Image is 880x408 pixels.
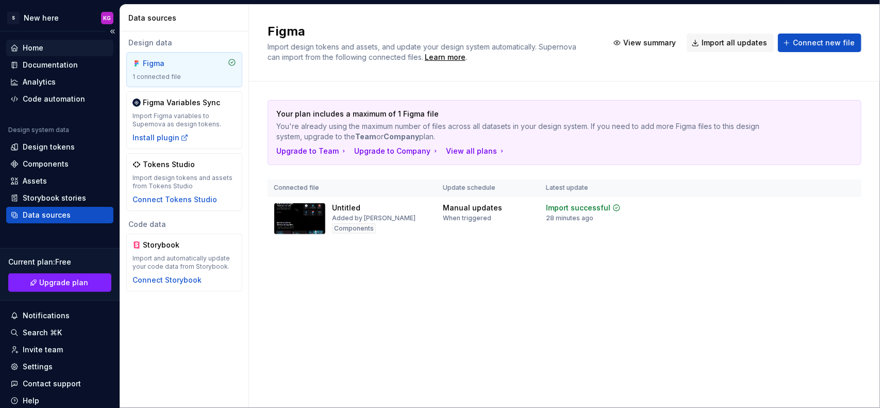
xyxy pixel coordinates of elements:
[546,203,610,213] div: Import successful
[6,358,113,375] a: Settings
[6,207,113,223] a: Data sources
[6,173,113,189] a: Assets
[6,376,113,392] button: Contact support
[6,341,113,358] a: Invite team
[143,159,195,170] div: Tokens Studio
[23,94,85,104] div: Code automation
[7,12,20,24] div: S
[126,219,242,230] div: Code data
[6,40,113,56] a: Home
[6,190,113,206] a: Storybook stories
[126,52,242,87] a: Figma1 connected file
[332,203,360,213] div: Untitled
[623,38,676,48] span: View summary
[6,91,113,107] a: Code automation
[23,345,63,355] div: Invite team
[132,73,236,81] div: 1 connected file
[446,146,506,156] button: View all plans
[443,203,502,213] div: Manual updates
[6,324,113,341] button: Search ⌘K
[23,142,75,152] div: Design tokens
[437,179,540,197] th: Update schedule
[132,194,217,205] button: Connect Tokens Studio
[778,34,861,52] button: Connect new file
[23,311,70,321] div: Notifications
[23,396,39,406] div: Help
[332,214,416,222] div: Added by [PERSON_NAME]
[332,223,376,234] div: Components
[793,38,855,48] span: Connect new file
[105,24,120,39] button: Collapse sidebar
[143,58,192,69] div: Figma
[132,133,189,143] button: Install plugin
[126,234,242,291] a: StorybookImport and automatically update your code data from Storybook.Connect Storybook
[268,42,578,61] span: Import design tokens and assets, and update your design system automatically. Supernova can impor...
[276,121,781,142] p: You're already using the maximum number of files across all datasets in your design system. If yo...
[8,273,111,292] a: Upgrade plan
[23,159,69,169] div: Components
[128,13,244,23] div: Data sources
[23,43,43,53] div: Home
[126,153,242,211] a: Tokens StudioImport design tokens and assets from Tokens StudioConnect Tokens Studio
[546,214,593,222] div: 28 minutes ago
[23,193,86,203] div: Storybook stories
[8,257,111,267] div: Current plan : Free
[540,179,647,197] th: Latest update
[268,179,437,197] th: Connected file
[687,34,774,52] button: Import all updates
[8,126,69,134] div: Design system data
[132,254,236,271] div: Import and automatically update your code data from Storybook.
[40,278,89,288] span: Upgrade plan
[23,210,71,220] div: Data sources
[423,54,467,61] span: .
[23,379,81,389] div: Contact support
[104,14,111,22] div: KG
[24,13,59,23] div: New here
[702,38,767,48] span: Import all updates
[355,132,376,141] b: Team
[126,91,242,149] a: Figma Variables SyncImport Figma variables to Supernova as design tokens.Install plugin
[2,7,118,29] button: SNew hereKG
[6,307,113,324] button: Notifications
[276,146,348,156] button: Upgrade to Team
[6,74,113,90] a: Analytics
[384,132,419,141] b: Company
[425,52,466,62] a: Learn more
[126,38,242,48] div: Design data
[143,240,192,250] div: Storybook
[23,77,56,87] div: Analytics
[23,176,47,186] div: Assets
[132,112,236,128] div: Import Figma variables to Supernova as design tokens.
[23,362,53,372] div: Settings
[608,34,683,52] button: View summary
[6,139,113,155] a: Design tokens
[6,57,113,73] a: Documentation
[23,328,62,338] div: Search ⌘K
[6,156,113,172] a: Components
[443,214,491,222] div: When triggered
[132,275,202,285] button: Connect Storybook
[143,97,220,108] div: Figma Variables Sync
[23,60,78,70] div: Documentation
[132,174,236,190] div: Import design tokens and assets from Tokens Studio
[268,23,596,40] h2: Figma
[354,146,440,156] button: Upgrade to Company
[276,109,781,119] p: Your plan includes a maximum of 1 Figma file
